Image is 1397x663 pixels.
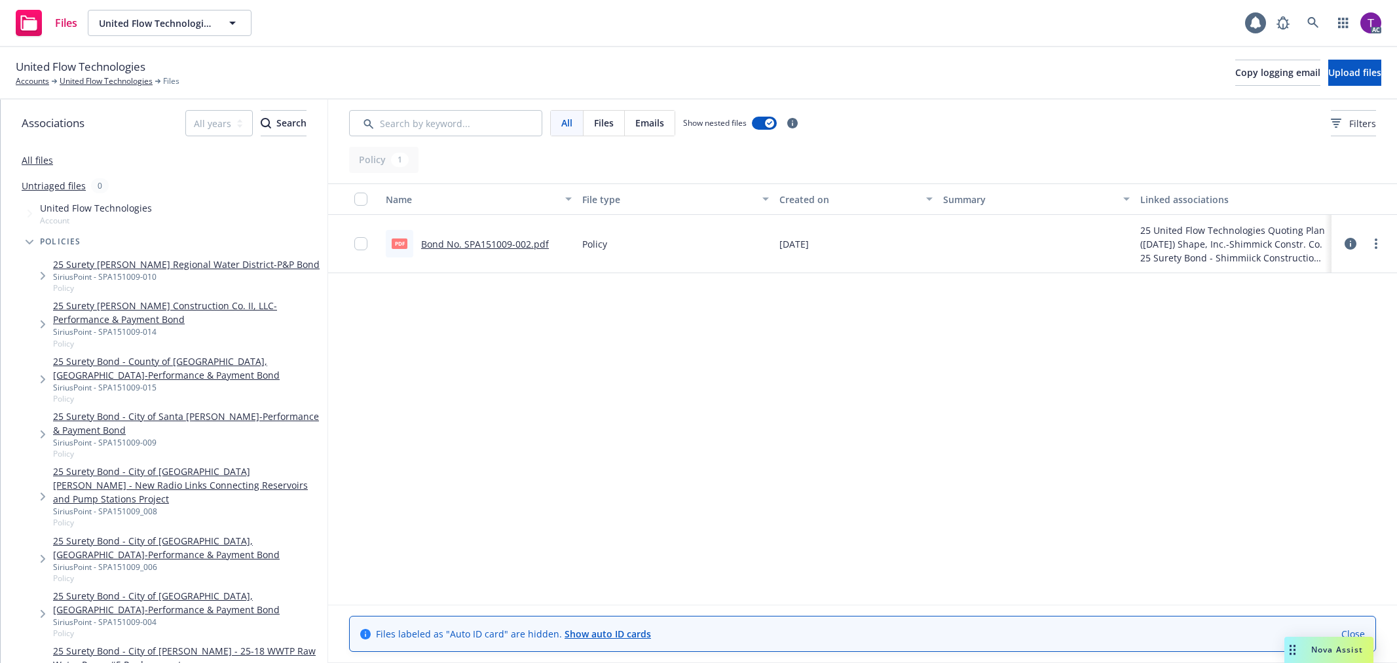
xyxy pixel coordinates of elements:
div: Created on [779,193,918,206]
a: United Flow Technologies [60,75,153,87]
div: SiriusPoint - SPA151009-009 [53,437,322,448]
span: All [561,116,572,130]
div: 25 United Flow Technologies Quoting Plan ([DATE]) Shape, Inc.-Shimmick Constr. Co. [1140,223,1326,251]
a: 25 Surety Bond - City of [GEOGRAPHIC_DATA], [GEOGRAPHIC_DATA]-Performance & Payment Bond [53,589,322,616]
span: Copy logging email [1235,66,1320,79]
div: SiriusPoint - SPA151009_006 [53,561,322,573]
div: Linked associations [1140,193,1326,206]
a: 25 Surety [PERSON_NAME] Regional Water District-P&P Bond [53,257,320,271]
a: Switch app [1330,10,1356,36]
a: Untriaged files [22,179,86,193]
a: All files [22,154,53,166]
span: Policy [582,237,607,251]
div: Search [261,111,307,136]
div: Drag to move [1284,637,1301,663]
div: SiriusPoint - SPA151009-015 [53,382,322,393]
button: United Flow Technologies [88,10,251,36]
input: Toggle Row Selected [354,237,367,250]
a: 25 Surety Bond - City of [GEOGRAPHIC_DATA][PERSON_NAME] - New Radio Links Connecting Reservoirs a... [53,464,322,506]
span: Files labeled as "Auto ID card" are hidden. [376,627,651,641]
a: Bond No. SPA151009-002.pdf [421,238,549,250]
a: 25 Surety [PERSON_NAME] Construction Co. II, LLC-Performance & Payment Bond [53,299,322,326]
span: Associations [22,115,84,132]
button: Name [381,183,577,215]
button: Filters [1331,110,1376,136]
span: Emails [635,116,664,130]
div: 0 [91,178,109,193]
span: United Flow Technologies [16,58,145,75]
input: Search by keyword... [349,110,542,136]
button: Linked associations [1135,183,1332,215]
div: 25 Surety Bond - Shimmiick Construction Co.-Supply Bond [1140,251,1326,265]
span: Filters [1349,117,1376,130]
span: Policies [40,238,81,246]
span: Files [163,75,179,87]
div: Name [386,193,557,206]
span: Policy [53,628,322,639]
span: Policy [53,517,322,528]
input: Select all [354,193,367,206]
a: 25 Surety Bond - City of Santa [PERSON_NAME]-Performance & Payment Bond [53,409,322,437]
span: Filters [1331,117,1376,130]
a: more [1368,236,1384,252]
button: Summary [938,183,1134,215]
a: Files [10,5,83,41]
a: Show auto ID cards [565,628,651,640]
span: Policy [53,282,320,294]
span: Account [40,215,152,226]
div: SiriusPoint - SPA151009_008 [53,506,322,517]
button: File type [577,183,773,215]
div: SiriusPoint - SPA151009-010 [53,271,320,282]
button: Created on [774,183,938,215]
a: Accounts [16,75,49,87]
a: Report a Bug [1270,10,1296,36]
span: Policy [53,573,322,584]
span: pdf [392,238,407,248]
span: [DATE] [779,237,809,251]
img: photo [1360,12,1381,33]
div: SiriusPoint - SPA151009-004 [53,616,322,628]
span: United Flow Technologies [40,201,152,215]
span: United Flow Technologies [99,16,212,30]
span: Policy [53,393,322,404]
span: Files [594,116,614,130]
button: SearchSearch [261,110,307,136]
a: Search [1300,10,1326,36]
button: Nova Assist [1284,637,1373,663]
span: Show nested files [683,117,747,128]
div: File type [582,193,754,206]
div: SiriusPoint - SPA151009-014 [53,326,322,337]
svg: Search [261,118,271,128]
span: Files [55,18,77,28]
span: Policy [53,338,322,349]
a: Close [1341,627,1365,641]
button: Copy logging email [1235,60,1320,86]
a: 25 Surety Bond - County of [GEOGRAPHIC_DATA], [GEOGRAPHIC_DATA]-Performance & Payment Bond [53,354,322,382]
div: Summary [943,193,1115,206]
button: Upload files [1328,60,1381,86]
span: Upload files [1328,66,1381,79]
span: Nova Assist [1311,644,1363,655]
span: Policy [53,448,322,459]
a: 25 Surety Bond - City of [GEOGRAPHIC_DATA], [GEOGRAPHIC_DATA]-Performance & Payment Bond [53,534,322,561]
